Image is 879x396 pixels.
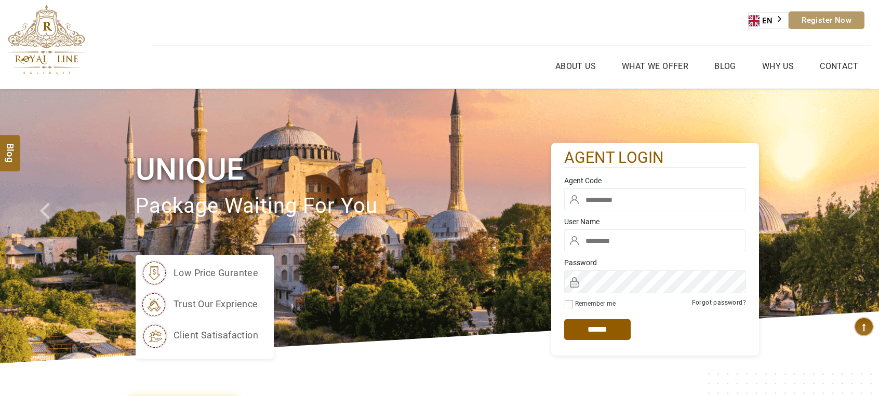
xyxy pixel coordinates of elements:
[789,11,864,29] a: Register Now
[619,59,691,74] a: What we Offer
[692,299,746,306] a: Forgot password?
[141,260,258,286] li: low price gurantee
[564,257,746,268] label: Password
[817,59,861,74] a: Contact
[748,12,789,29] aside: Language selected: English
[564,148,746,168] h2: agent login
[564,216,746,227] label: User Name
[26,89,71,363] a: Check next prev
[575,300,616,307] label: Remember me
[136,189,551,224] p: package waiting for you
[749,13,788,29] a: EN
[760,59,796,74] a: Why Us
[712,59,739,74] a: Blog
[564,175,746,186] label: Agent Code
[136,150,551,189] h1: Unique
[141,322,258,348] li: client satisafaction
[141,291,258,317] li: trust our exprience
[553,59,598,74] a: About Us
[8,5,85,75] img: The Royal Line Holidays
[748,12,789,29] div: Language
[835,89,879,363] a: Check next image
[4,143,17,152] span: Blog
